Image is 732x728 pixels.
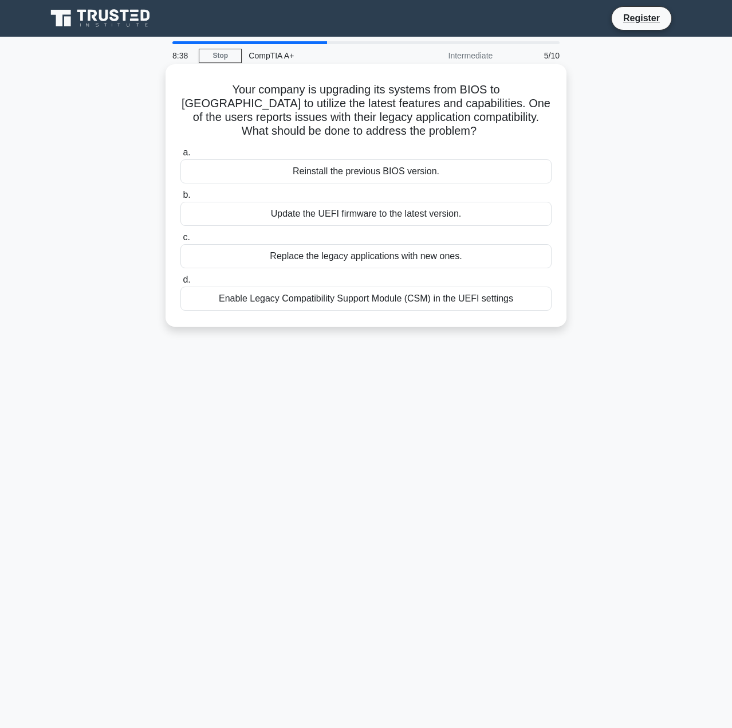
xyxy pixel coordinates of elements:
div: Intermediate [399,44,499,67]
div: Reinstall the previous BIOS version. [180,159,552,183]
a: Stop [199,49,242,63]
span: d. [183,275,190,284]
div: Replace the legacy applications with new ones. [180,244,552,268]
span: a. [183,147,190,157]
h5: Your company is upgrading its systems from BIOS to [GEOGRAPHIC_DATA] to utilize the latest featur... [179,83,553,139]
div: Update the UEFI firmware to the latest version. [180,202,552,226]
div: 5/10 [499,44,566,67]
span: c. [183,232,190,242]
div: Enable Legacy Compatibility Support Module (CSM) in the UEFI settings [180,287,552,311]
div: 8:38 [166,44,199,67]
a: Register [616,11,667,25]
span: b. [183,190,190,199]
div: CompTIA A+ [242,44,399,67]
